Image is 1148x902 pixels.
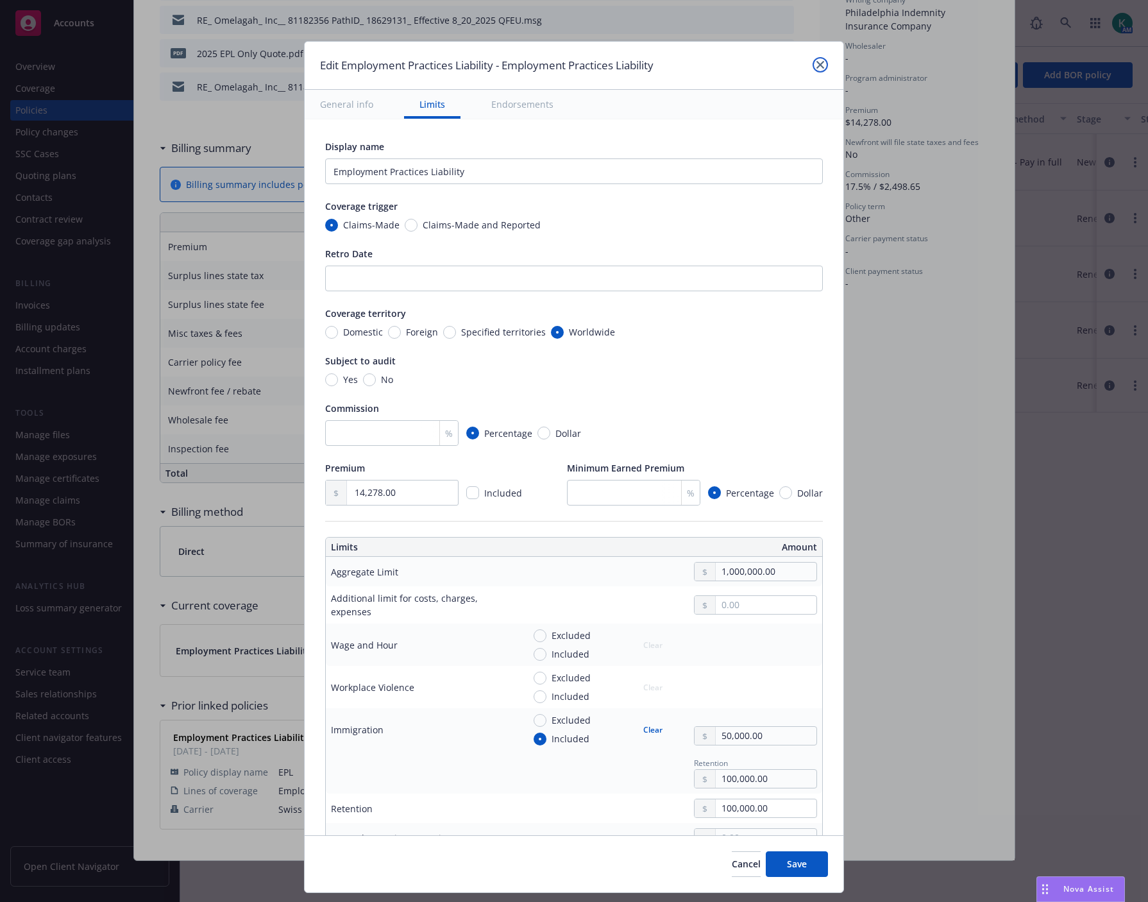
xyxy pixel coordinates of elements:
[325,355,396,367] span: Subject to audit
[305,90,389,119] button: General info
[551,326,564,339] input: Worldwide
[325,219,338,232] input: Claims-Made
[325,140,384,153] span: Display name
[534,672,546,685] input: Excluded
[1037,877,1053,901] div: Drag to move
[534,629,546,642] input: Excluded
[797,486,823,500] span: Dollar
[326,538,525,557] th: Limits
[552,671,591,685] span: Excluded
[552,629,591,642] span: Excluded
[343,325,383,339] span: Domestic
[388,326,401,339] input: Foreign
[716,799,816,817] input: 0.00
[325,200,398,212] span: Coverage trigger
[404,90,460,119] button: Limits
[732,851,761,877] button: Cancel
[331,802,373,815] div: Retention
[331,831,452,845] div: Mass Class Action Retention
[331,638,398,652] div: Wage and Hour
[343,373,358,386] span: Yes
[461,325,546,339] span: Specified territories
[423,218,541,232] span: Claims-Made and Reported
[552,732,589,745] span: Included
[325,402,379,414] span: Commission
[405,219,418,232] input: Claims-Made and Reported
[331,565,398,579] div: Aggregate Limit
[716,829,816,847] input: 0.00
[694,758,728,769] span: Retention
[445,427,453,440] span: %
[363,373,376,386] input: No
[484,487,522,499] span: Included
[443,326,456,339] input: Specified territories
[569,325,615,339] span: Worldwide
[331,723,384,736] div: Immigration
[534,690,546,703] input: Included
[732,858,761,870] span: Cancel
[325,373,338,386] input: Yes
[347,481,458,505] input: 0.00
[325,462,365,474] span: Premium
[552,713,591,727] span: Excluded
[787,858,807,870] span: Save
[466,427,479,439] input: Percentage
[766,851,828,877] button: Save
[537,427,550,439] input: Dollar
[708,486,721,499] input: Percentage
[476,90,569,119] button: Endorsements
[325,248,373,260] span: Retro Date
[406,325,438,339] span: Foreign
[716,727,816,745] input: 0.00
[484,427,532,440] span: Percentage
[687,486,695,500] span: %
[567,462,684,474] span: Minimum Earned Premium
[343,218,400,232] span: Claims-Made
[636,720,670,738] button: Clear
[579,538,822,557] th: Amount
[555,427,581,440] span: Dollar
[1063,883,1114,894] span: Nova Assist
[716,770,816,788] input: 0.00
[325,307,406,319] span: Coverage territory
[552,690,589,703] span: Included
[716,563,816,581] input: 0.00
[331,591,513,618] div: Additional limit for costs, charges, expenses
[320,57,654,74] h1: Edit Employment Practices Liability - Employment Practices Liability
[534,714,546,727] input: Excluded
[331,681,414,694] div: Workplace Violence
[1036,876,1125,902] button: Nova Assist
[534,648,546,661] input: Included
[325,326,338,339] input: Domestic
[716,596,816,614] input: 0.00
[779,486,792,499] input: Dollar
[534,733,546,745] input: Included
[552,647,589,661] span: Included
[381,373,393,386] span: No
[813,57,828,72] a: close
[726,486,774,500] span: Percentage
